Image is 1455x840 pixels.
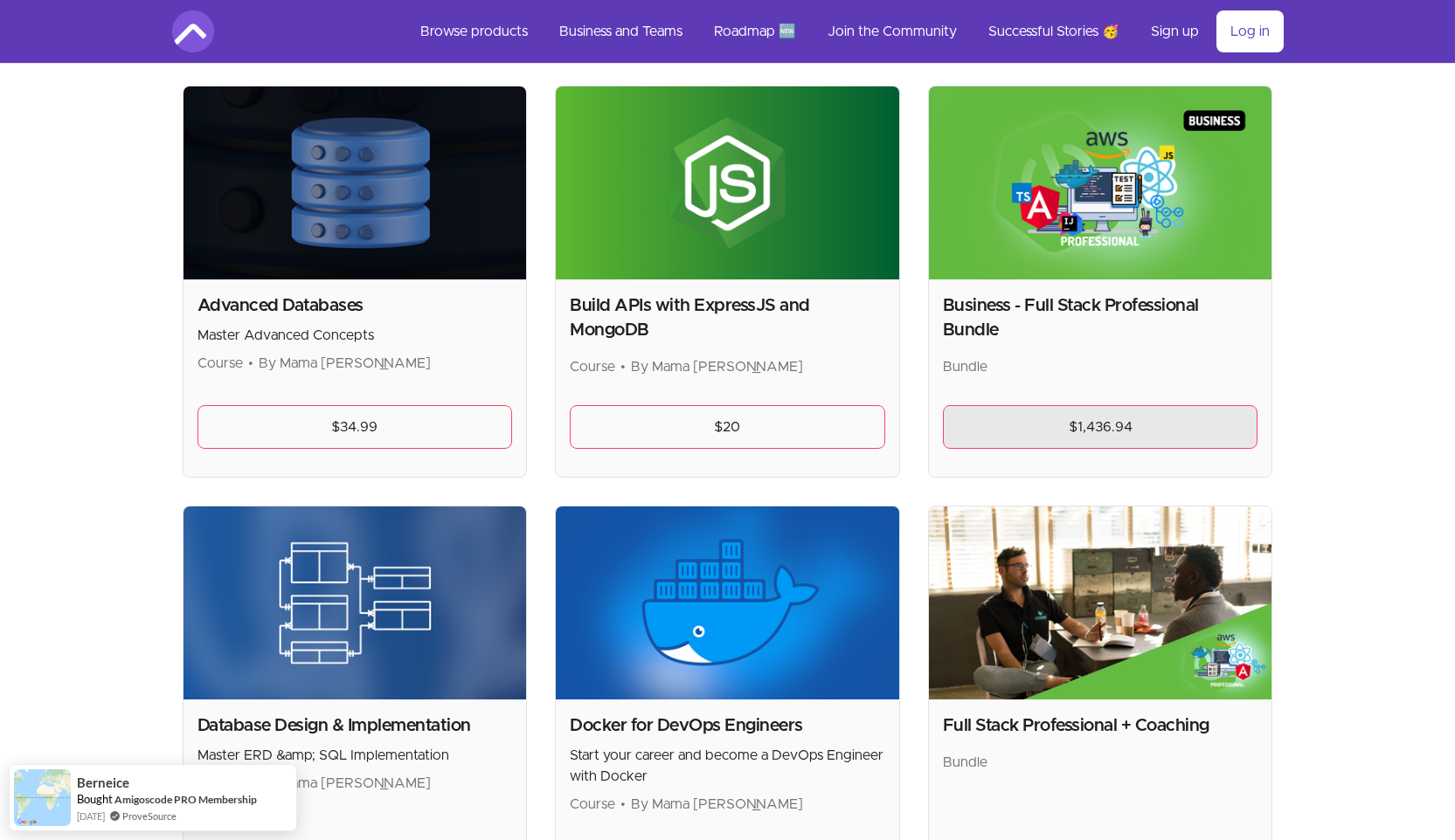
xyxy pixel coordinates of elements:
h2: Database Design & Implementation [197,713,513,738]
h2: Full Stack Professional + Coaching [943,713,1258,738]
p: Master ERD &amp; SQL Implementation [197,745,513,766]
span: Berneice [77,775,129,790]
img: Product image for Business - Full Stack Professional Bundle [929,86,1272,279]
img: Product image for Advanced Databases [184,86,527,279]
span: Bought [77,792,113,806]
span: • [248,356,253,370]
span: • [620,797,626,811]
span: By Mama [PERSON_NAME] [631,797,803,811]
span: • [620,360,626,374]
a: Browse products [406,10,542,52]
img: provesource social proof notification image [14,769,71,826]
h2: Business - Full Stack Professional Bundle [943,293,1258,342]
a: ProveSource [122,809,177,823]
nav: Main [406,10,1284,52]
a: Successful Stories 🥳 [974,10,1133,52]
span: Course [570,360,615,374]
a: $20 [570,405,885,449]
span: Course [570,797,615,811]
a: Sign up [1137,10,1213,52]
a: Join the Community [814,10,971,52]
p: Start your career and become a DevOps Engineer with Docker [570,745,885,787]
img: Amigoscode logo [172,10,214,52]
span: By Mama [PERSON_NAME] [259,776,431,790]
span: By Mama [PERSON_NAME] [631,360,803,374]
img: Product image for Database Design & Implementation [184,506,527,699]
h2: Build APIs with ExpressJS and MongoDB [570,293,885,342]
h2: Docker for DevOps Engineers [570,713,885,738]
span: Course [197,356,243,370]
a: Amigoscode PRO Membership [114,793,257,806]
a: $1,436.94 [943,405,1258,449]
span: Bundle [943,360,987,374]
a: Log in [1216,10,1284,52]
span: [DATE] [77,809,105,823]
span: Bundle [943,755,987,769]
a: Roadmap 🆕 [700,10,810,52]
p: Master Advanced Concepts [197,325,513,346]
span: By Mama [PERSON_NAME] [259,356,431,370]
img: Product image for Build APIs with ExpressJS and MongoDB [556,86,899,279]
img: Product image for Docker for DevOps Engineers [556,506,899,699]
a: Business and Teams [545,10,696,52]
img: Product image for Full Stack Professional + Coaching [929,506,1272,699]
h2: Advanced Databases [197,293,513,318]
a: $34.99 [197,405,513,449]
